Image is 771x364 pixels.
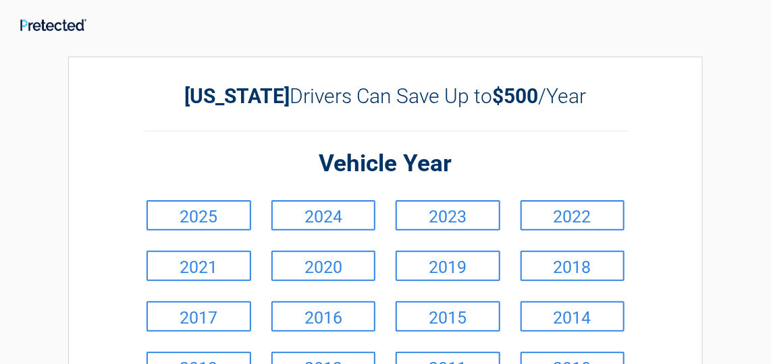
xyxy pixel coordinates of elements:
a: 2023 [396,200,500,231]
h2: Drivers Can Save Up to /Year [143,84,628,108]
a: 2014 [521,301,625,332]
a: 2017 [147,301,251,332]
a: 2022 [521,200,625,231]
a: 2024 [271,200,376,231]
a: 2015 [396,301,500,332]
a: 2021 [147,251,251,281]
img: Main Logo [20,19,86,31]
a: 2025 [147,200,251,231]
h2: Vehicle Year [143,148,628,180]
a: 2019 [396,251,500,281]
b: $500 [493,84,539,108]
a: 2016 [271,301,376,332]
a: 2020 [271,251,376,281]
a: 2018 [521,251,625,281]
b: [US_STATE] [185,84,290,108]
